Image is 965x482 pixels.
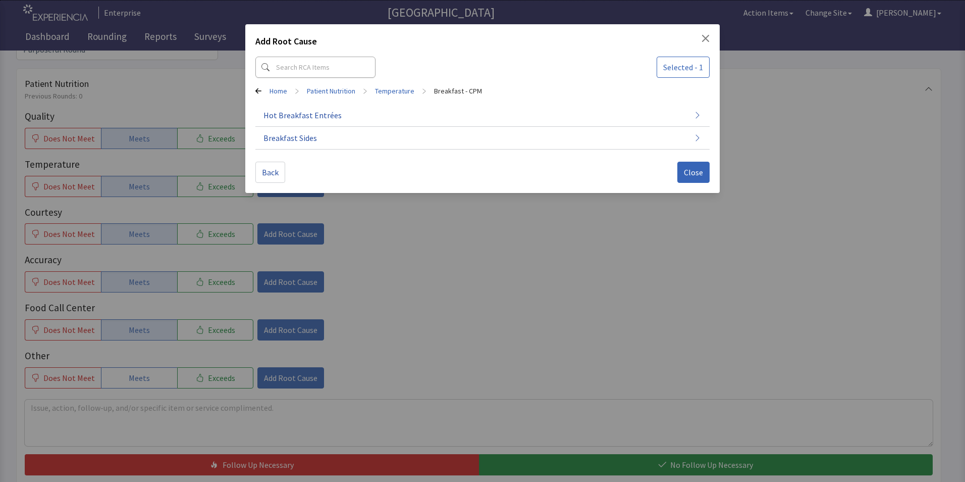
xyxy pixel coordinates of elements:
button: Hot Breakfast Entrées [255,104,710,127]
h2: Add Root Cause [255,34,317,53]
span: > [363,81,367,101]
button: Back [255,162,285,183]
a: Temperature [375,86,414,96]
a: Breakfast - CPM [434,86,482,96]
span: Back [262,166,279,178]
span: Selected - 1 [663,61,703,73]
input: Search RCA Items [255,57,376,78]
span: > [422,81,426,101]
button: Close [677,162,710,183]
a: Patient Nutrition [307,86,355,96]
button: Breakfast Sides [255,127,710,150]
span: Breakfast Sides [263,132,317,144]
span: Hot Breakfast Entrées [263,109,342,121]
span: Close [684,166,703,178]
button: Close [702,34,710,42]
a: Home [270,86,287,96]
span: > [295,81,299,101]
